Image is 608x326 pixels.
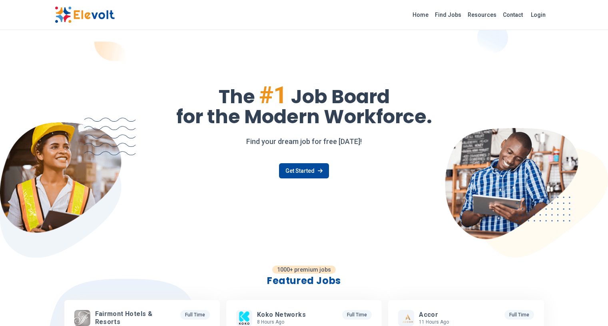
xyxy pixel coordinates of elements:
[409,8,432,21] a: Home
[398,313,414,323] img: Accor
[272,266,336,274] p: 1000+ premium jobs
[180,310,210,320] p: Full Time
[464,8,500,21] a: Resources
[236,310,252,326] img: Koko Networks
[504,310,534,320] p: Full Time
[419,319,449,325] p: 11 hours ago
[257,319,309,325] p: 8 hours ago
[419,311,438,319] span: Accor
[342,310,372,320] p: Full Time
[526,7,550,23] a: Login
[55,6,115,23] img: Elevolt
[55,136,554,147] p: Find your dream job for free [DATE]!
[55,83,554,126] h1: The Job Board for the Modern Workforce.
[74,310,90,326] img: Fairmont Hotels & Resorts
[500,8,526,21] a: Contact
[95,310,174,326] span: Fairmont Hotels & Resorts
[259,81,287,109] span: #1
[257,311,306,319] span: Koko Networks
[64,274,544,287] h2: Featured Jobs
[279,163,329,178] a: Get Started
[432,8,464,21] a: Find Jobs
